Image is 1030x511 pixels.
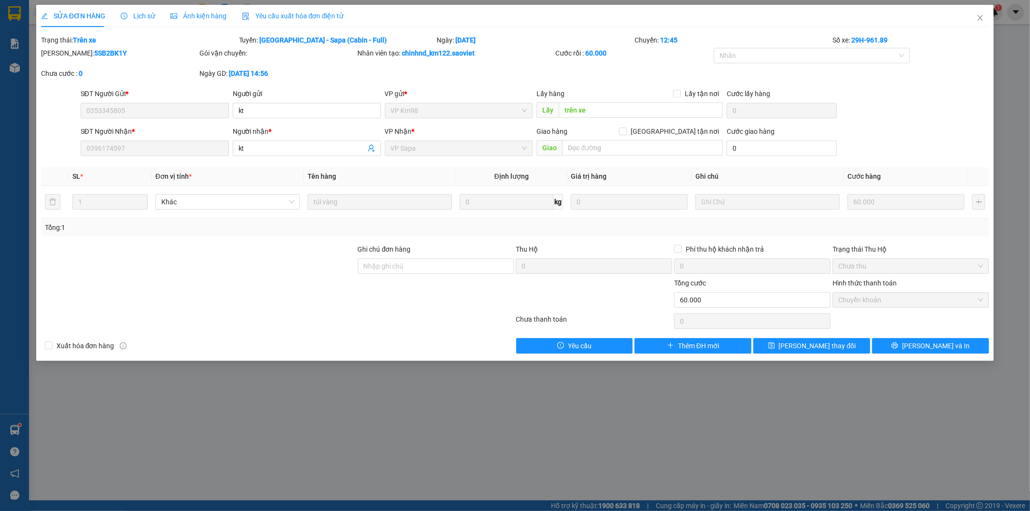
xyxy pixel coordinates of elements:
[727,128,775,135] label: Cước giao hàng
[385,88,533,99] div: VP gửi
[627,126,723,137] span: [GEOGRAPHIC_DATA] tận nơi
[571,172,607,180] span: Giá trị hàng
[391,141,527,156] span: VP Sapa
[81,126,229,137] div: SĐT Người Nhận
[559,102,723,118] input: Dọc đường
[385,128,412,135] span: VP Nhận
[536,102,559,118] span: Lấy
[678,341,719,351] span: Thêm ĐH mới
[516,245,538,253] span: Thu Hộ
[562,140,723,156] input: Dọc đường
[536,140,562,156] span: Giao
[902,341,970,351] span: [PERSON_NAME] và In
[456,36,476,44] b: [DATE]
[779,341,856,351] span: [PERSON_NAME] thay đổi
[832,35,990,45] div: Số xe:
[79,70,83,77] b: 0
[727,141,837,156] input: Cước giao hàng
[494,172,529,180] span: Định lượng
[41,12,105,20] span: SỬA ĐƠN HÀNG
[53,341,118,351] span: Xuất hóa đơn hàng
[847,194,964,210] input: 0
[691,167,844,186] th: Ghi chú
[233,88,381,99] div: Người gửi
[170,13,177,19] span: picture
[436,35,634,45] div: Ngày:
[516,338,633,354] button: exclamation-circleYêu cầu
[94,49,127,57] b: 5SB2BK1Y
[120,342,127,349] span: info-circle
[553,194,563,210] span: kg
[260,36,387,44] b: [GEOGRAPHIC_DATA] - Sapa (Cabin - Full)
[233,126,381,137] div: Người nhận
[72,172,80,180] span: SL
[45,222,397,233] div: Tổng: 1
[571,194,688,210] input: 0
[847,172,881,180] span: Cước hàng
[967,5,994,32] button: Close
[358,48,554,58] div: Nhân viên tạo:
[557,342,564,350] span: exclamation-circle
[555,48,712,58] div: Cước rồi :
[536,90,564,98] span: Lấy hàng
[199,48,356,58] div: Gói vận chuyển:
[40,35,238,45] div: Trạng thái:
[358,245,411,253] label: Ghi chú đơn hàng
[695,194,840,210] input: Ghi Chú
[536,128,567,135] span: Giao hàng
[155,172,192,180] span: Đơn vị tính
[635,338,751,354] button: plusThêm ĐH mới
[976,14,984,22] span: close
[660,36,677,44] b: 12:45
[242,13,250,20] img: icon
[242,12,344,20] span: Yêu cầu xuất hóa đơn điện tử
[308,194,452,210] input: VD: Bàn, Ghế
[121,13,127,19] span: clock-circle
[872,338,989,354] button: printer[PERSON_NAME] và In
[121,12,155,20] span: Lịch sử
[229,70,268,77] b: [DATE] 14:56
[674,279,706,287] span: Tổng cước
[238,35,436,45] div: Tuyến:
[41,48,198,58] div: [PERSON_NAME]:
[667,342,674,350] span: plus
[832,244,989,255] div: Trạng thái Thu Hộ
[727,103,837,118] input: Cước lấy hàng
[73,36,96,44] b: Trên xe
[402,49,475,57] b: chinhnd_km122.saoviet
[972,194,985,210] button: plus
[41,13,48,19] span: edit
[585,49,607,57] b: 60.000
[199,68,356,79] div: Ngày GD:
[634,35,832,45] div: Chuyến:
[358,258,514,274] input: Ghi chú đơn hàng
[170,12,226,20] span: Ảnh kiện hàng
[682,244,768,255] span: Phí thu hộ khách nhận trả
[515,314,674,331] div: Chưa thanh toán
[45,194,60,210] button: delete
[161,195,294,209] span: Khác
[41,68,198,79] div: Chưa cước :
[838,259,983,273] span: Chưa thu
[81,88,229,99] div: SĐT Người Gửi
[727,90,770,98] label: Cước lấy hàng
[832,279,897,287] label: Hình thức thanh toán
[838,293,983,307] span: Chuyển khoản
[308,172,336,180] span: Tên hàng
[768,342,775,350] span: save
[681,88,723,99] span: Lấy tận nơi
[367,144,375,152] span: user-add
[891,342,898,350] span: printer
[568,341,592,351] span: Yêu cầu
[851,36,888,44] b: 29H-961.89
[391,103,527,118] span: VP Km98
[753,338,870,354] button: save[PERSON_NAME] thay đổi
